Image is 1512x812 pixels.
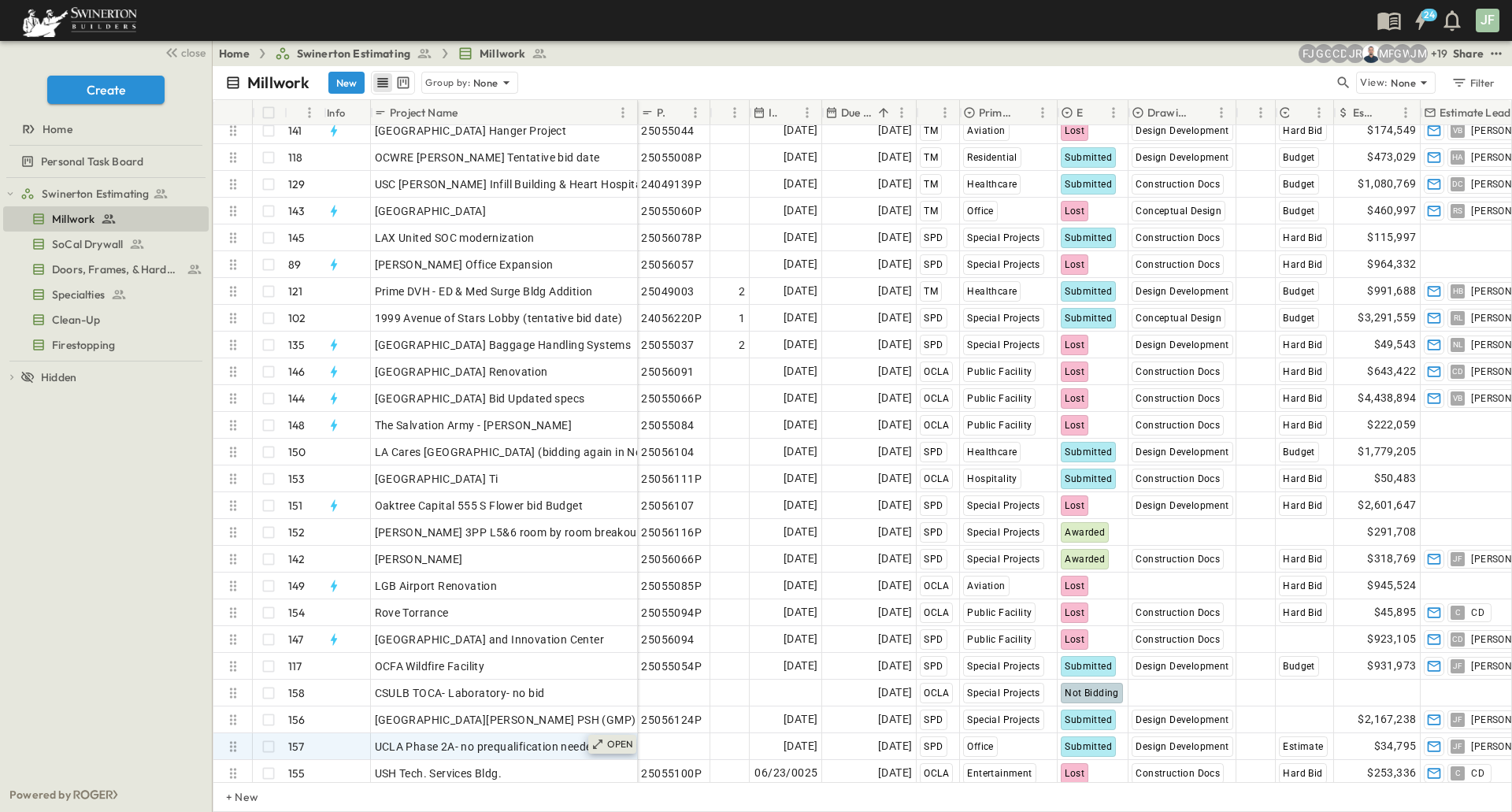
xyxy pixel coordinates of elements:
[288,176,306,192] p: 129
[288,444,306,460] p: 150
[784,523,817,541] span: [DATE]
[1440,105,1510,121] p: Estimate Lead
[1310,103,1329,122] button: Menu
[1283,286,1314,297] span: Budget
[480,46,525,61] span: Millwork
[288,551,306,567] p: 142
[1431,46,1447,61] p: + 19
[936,103,954,122] button: Menu
[1367,255,1416,273] span: $964,332
[784,389,817,407] span: [DATE]
[1445,72,1499,94] button: Filter
[878,550,912,568] span: [DATE]
[425,75,470,91] p: Group by:
[641,257,694,273] span: 25056057
[784,121,817,139] span: [DATE]
[1358,175,1416,193] span: $1,080,769
[979,105,1013,121] p: Primary Market
[717,104,734,121] button: Sort
[1283,366,1322,377] span: Hard Bid
[3,282,209,307] div: Specialtiestest
[924,500,943,511] span: SPD
[3,150,206,172] a: Personal Task Board
[878,175,912,193] span: [DATE]
[924,286,938,297] span: TM
[3,307,209,332] div: Clean-Uptest
[967,527,1039,538] span: Special Projects
[3,206,209,232] div: Millworktest
[967,447,1017,458] span: Healthcare
[473,75,498,91] p: None
[3,181,209,206] div: Swinerton Estimatingtest
[1353,105,1376,121] p: Estimate Amount
[1283,125,1322,136] span: Hard Bid
[288,150,303,165] p: 118
[878,121,912,139] span: [DATE]
[641,498,694,514] span: 25056107
[41,369,76,385] span: Hidden
[1283,259,1322,270] span: Hard Bid
[1065,232,1112,243] span: Submitted
[1065,527,1105,538] span: Awarded
[288,337,306,353] p: 135
[52,211,94,227] span: Millwork
[1358,496,1416,514] span: $2,601,647
[324,100,371,125] div: Info
[1453,130,1463,131] span: VB
[47,76,165,104] button: Create
[3,257,209,282] div: Doors, Frames, & Hardwaretest
[1367,523,1416,541] span: $291,708
[784,416,817,434] span: [DATE]
[924,206,938,217] span: TM
[288,471,306,487] p: 153
[878,282,912,300] span: [DATE]
[923,104,940,121] button: Sort
[1065,393,1084,404] span: Lost
[52,261,180,277] span: Doors, Frames, & Hardware
[1367,121,1416,139] span: $174,549
[247,72,309,94] p: Millwork
[967,313,1039,324] span: Special Projects
[1212,103,1231,122] button: Menu
[52,287,105,302] span: Specialties
[3,309,206,331] a: Clean-Up
[3,258,206,280] a: Doors, Frames, & Hardware
[641,525,702,540] span: 25056116P
[3,208,206,230] a: Millwork
[43,121,72,137] span: Home
[1379,104,1396,121] button: Sort
[288,498,303,514] p: 151
[1452,184,1464,184] span: DC
[641,444,694,460] span: 25056104
[967,473,1017,484] span: Hospitality
[1451,74,1495,91] div: Filter
[1453,291,1464,291] span: HB
[1065,473,1112,484] span: Submitted
[784,496,817,514] span: [DATE]
[375,391,585,406] span: [GEOGRAPHIC_DATA] Bid Updated specs
[1147,105,1191,121] p: Drawing Status
[1453,46,1484,61] div: Share
[1374,469,1417,488] span: $50,483
[924,366,949,377] span: OCLA
[3,334,206,356] a: Firestopping
[1016,104,1033,121] button: Sort
[1283,393,1322,404] span: Hard Bid
[1283,206,1314,217] span: Budget
[1065,420,1084,431] span: Lost
[924,232,943,243] span: SPD
[878,523,912,541] span: [DATE]
[784,228,817,247] span: [DATE]
[375,337,632,353] span: [GEOGRAPHIC_DATA] Baggage Handling Systems
[52,337,115,353] span: Firestopping
[3,118,206,140] a: Home
[878,255,912,273] span: [DATE]
[288,391,306,406] p: 144
[3,332,209,358] div: Firestoppingtest
[373,73,392,92] button: row view
[641,176,702,192] span: 24049139P
[1136,232,1220,243] span: Construction Docs
[42,186,149,202] span: Swinerton Estimating
[1330,44,1349,63] div: Christopher Detar (christopher.detar@swinerton.com)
